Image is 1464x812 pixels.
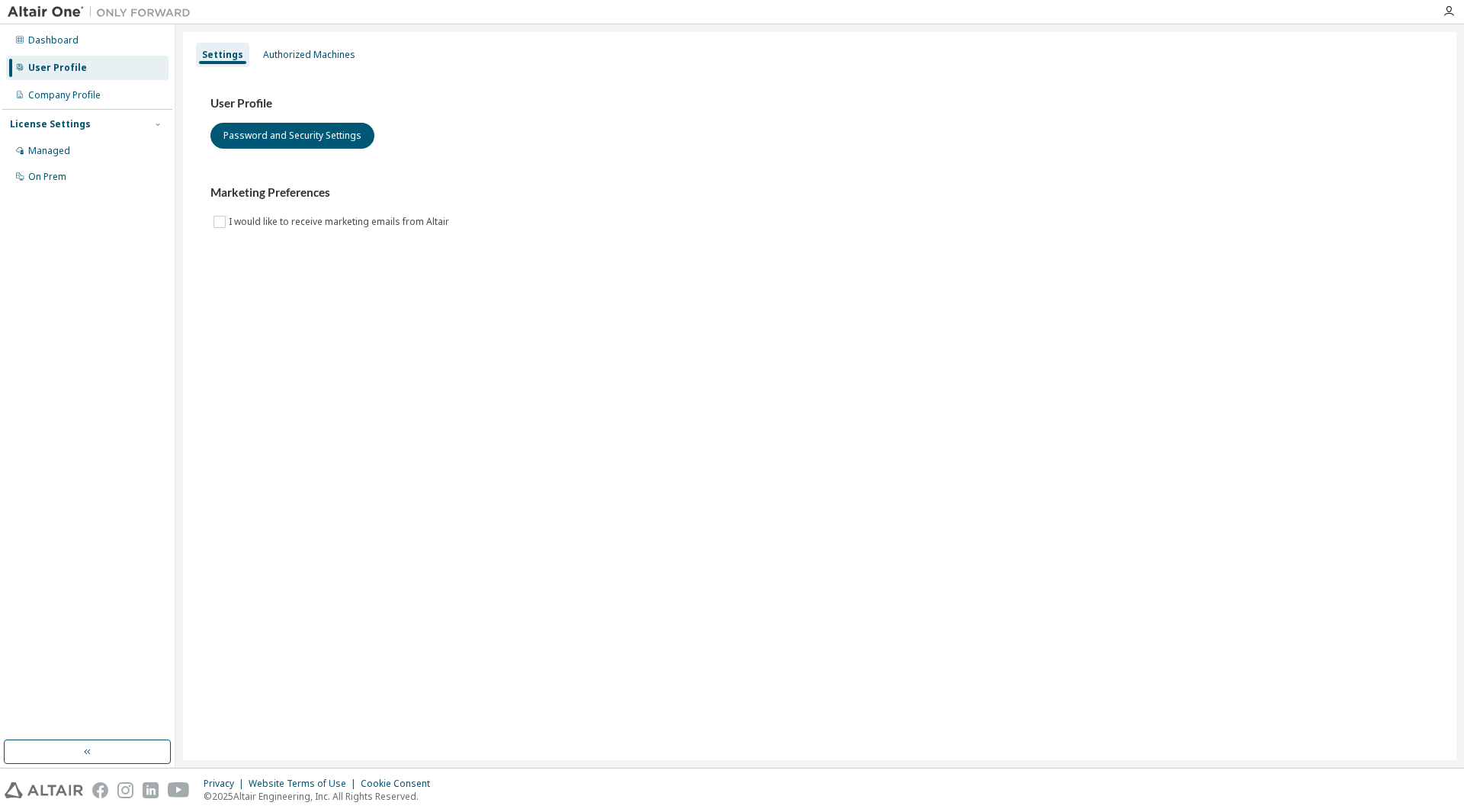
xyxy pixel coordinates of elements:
[92,782,108,798] img: facebook.svg
[210,96,1429,111] h3: User Profile
[8,5,198,20] img: Altair One
[263,49,355,61] div: Authorized Machines
[10,118,91,130] div: License Settings
[210,185,1429,201] h3: Marketing Preferences
[168,782,190,798] img: youtube.svg
[5,782,83,798] img: altair_logo.svg
[204,778,249,790] div: Privacy
[28,62,87,74] div: User Profile
[249,778,361,790] div: Website Terms of Use
[204,790,439,803] p: © 2025 Altair Engineering, Inc. All Rights Reserved.
[28,171,66,183] div: On Prem
[361,778,439,790] div: Cookie Consent
[28,34,79,47] div: Dashboard
[143,782,159,798] img: linkedin.svg
[229,213,452,231] label: I would like to receive marketing emails from Altair
[28,145,70,157] div: Managed
[210,123,374,149] button: Password and Security Settings
[28,89,101,101] div: Company Profile
[202,49,243,61] div: Settings
[117,782,133,798] img: instagram.svg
